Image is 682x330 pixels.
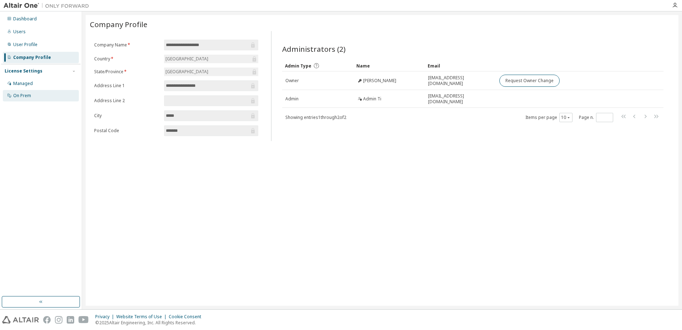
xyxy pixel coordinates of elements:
label: Address Line 2 [94,98,160,104]
span: Company Profile [90,19,147,29]
div: Cookie Consent [169,314,205,320]
div: Name [356,60,422,71]
button: 10 [561,115,571,120]
span: Admin Ti [363,96,381,102]
div: [GEOGRAPHIC_DATA] [164,55,209,63]
div: Privacy [95,314,116,320]
img: instagram.svg [55,316,62,324]
img: altair_logo.svg [2,316,39,324]
div: Managed [13,81,33,86]
span: [EMAIL_ADDRESS][DOMAIN_NAME] [428,75,493,86]
div: [GEOGRAPHIC_DATA] [164,68,209,76]
img: facebook.svg [43,316,51,324]
div: Company Profile [13,55,51,60]
span: Items per page [525,113,572,122]
label: State/Province [94,69,160,75]
span: Admin [285,96,299,102]
span: Page n. [579,113,613,122]
label: Country [94,56,160,62]
div: Users [13,29,26,35]
span: Administrators (2) [282,44,346,54]
div: On Prem [13,93,31,99]
div: [GEOGRAPHIC_DATA] [164,67,258,76]
label: Company Name [94,42,160,48]
label: Address Line 1 [94,83,160,89]
span: Admin Type [285,63,311,69]
img: Altair One [4,2,93,9]
div: [GEOGRAPHIC_DATA] [164,55,258,63]
span: [PERSON_NAME] [363,78,396,84]
div: Website Terms of Use [116,314,169,320]
p: © 2025 Altair Engineering, Inc. All Rights Reserved. [95,320,205,326]
label: City [94,113,160,119]
img: youtube.svg [78,316,89,324]
div: Email [428,60,493,71]
div: Dashboard [13,16,37,22]
span: Owner [285,78,299,84]
button: Request Owner Change [499,75,560,87]
div: License Settings [5,68,42,74]
span: Showing entries 1 through 2 of 2 [285,114,346,120]
div: User Profile [13,42,37,47]
span: [EMAIL_ADDRESS][DOMAIN_NAME] [428,93,493,105]
img: linkedin.svg [67,316,74,324]
label: Postal Code [94,128,160,134]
